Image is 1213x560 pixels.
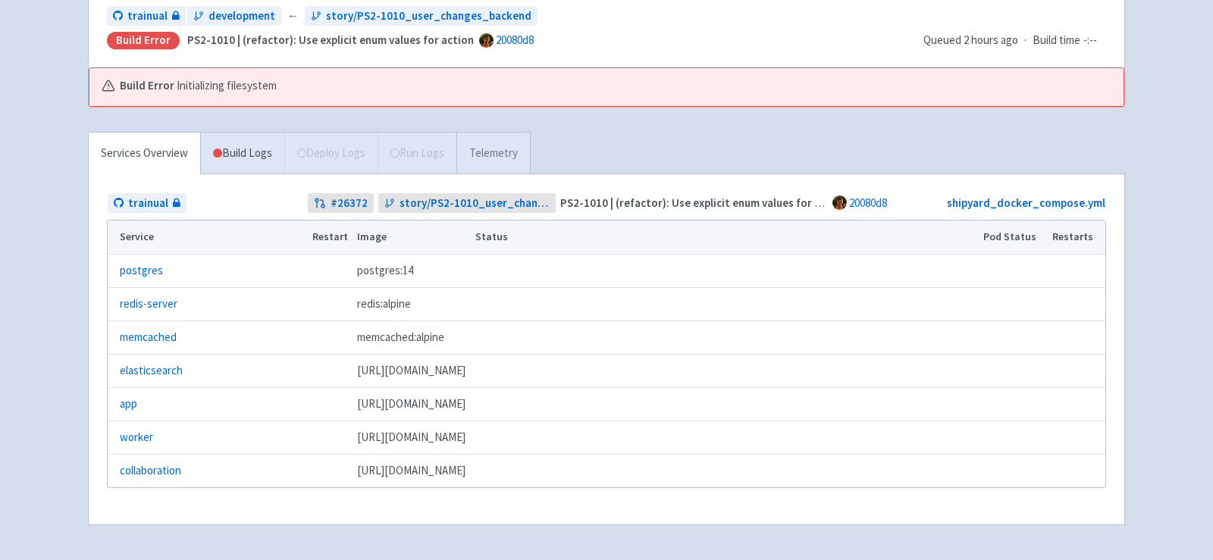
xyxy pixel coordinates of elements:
span: memcached:alpine [357,329,444,346]
span: story/PS2-1010_user_changes_backend [400,195,550,212]
a: redis-server [120,296,177,313]
th: Restarts [1048,221,1105,254]
a: #26372 [308,193,374,214]
a: trainual [107,6,186,27]
a: Telemetry [456,133,530,174]
th: Restart [307,221,353,254]
span: postgres:14 [357,262,413,280]
span: ← [287,8,299,25]
strong: # 26372 [331,195,368,212]
th: Status [471,221,979,254]
strong: PS2-1010 | (refactor): Use explicit enum values for action [187,33,474,47]
a: Build Logs [201,133,284,174]
span: trainual [127,8,168,25]
a: 20080d8 [849,196,887,210]
span: Queued [923,33,1018,47]
a: story/PS2-1010_user_changes_backend [305,6,538,27]
a: story/PS2-1010_user_changes_backend [378,193,556,214]
th: Pod Status [979,221,1048,254]
div: Build Error [107,32,180,49]
span: [DOMAIN_NAME][URL] [357,429,465,446]
a: collaboration [120,462,181,480]
span: trainual [128,195,168,212]
a: postgres [120,262,163,280]
span: development [208,8,275,25]
a: elasticsearch [120,362,183,380]
span: [DOMAIN_NAME][URL] [357,362,465,380]
a: shipyard_docker_compose.yml [947,196,1105,210]
th: Image [353,221,471,254]
a: 20080d8 [496,33,534,47]
a: app [120,396,137,413]
a: Services Overview [89,133,200,174]
span: [DOMAIN_NAME][URL] [357,462,465,480]
a: trainual [108,193,186,214]
div: · [923,32,1106,49]
a: development [187,6,281,27]
strong: PS2-1010 | (refactor): Use explicit enum values for action [560,196,847,210]
th: Service [108,221,307,254]
b: Build Error [120,77,174,95]
span: Build time [1033,32,1080,49]
time: 2 hours ago [964,33,1018,47]
span: Initializing filesystem [177,77,277,95]
a: worker [120,429,153,446]
span: story/PS2-1010_user_changes_backend [326,8,531,25]
span: [DOMAIN_NAME][URL] [357,396,465,413]
span: redis:alpine [357,296,411,313]
span: -:-- [1083,32,1097,49]
a: memcached [120,329,177,346]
